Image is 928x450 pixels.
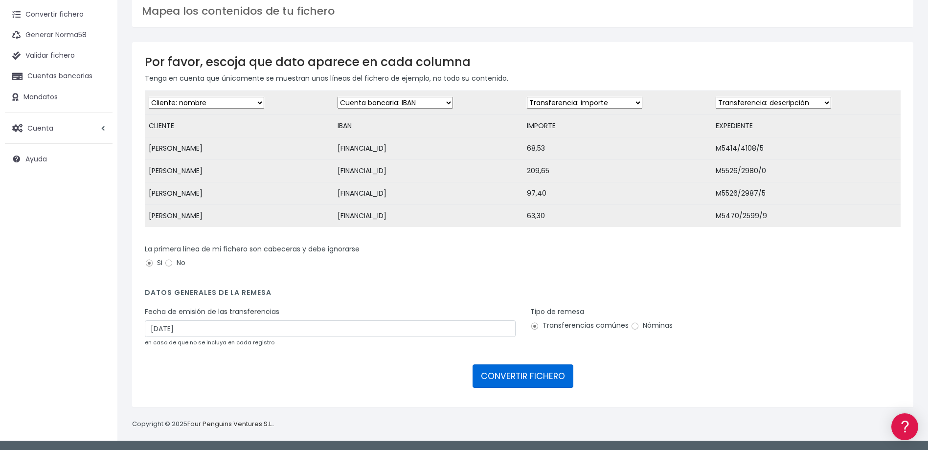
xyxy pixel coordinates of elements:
[145,137,334,160] td: [PERSON_NAME]
[712,160,901,182] td: M5526/2980/0
[10,124,186,139] a: Formatos
[530,320,629,331] label: Transferencias comúnes
[530,307,584,317] label: Tipo de remesa
[5,66,113,87] a: Cuentas bancarias
[523,137,712,160] td: 68,53
[10,108,186,117] div: Convertir ficheros
[145,289,901,302] h4: Datos generales de la remesa
[712,182,901,205] td: M5526/2987/5
[10,235,186,244] div: Programadores
[10,83,186,98] a: Información general
[145,55,901,69] h3: Por favor, escoja que dato aparece en cada columna
[145,307,279,317] label: Fecha de emisión de las transferencias
[27,123,53,133] span: Cuenta
[142,5,904,18] h3: Mapea los contenidos de tu fichero
[523,205,712,227] td: 63,30
[334,205,522,227] td: [FINANCIAL_ID]
[145,338,274,346] small: en caso de que no se incluya en cada registro
[334,137,522,160] td: [FINANCIAL_ID]
[145,258,162,268] label: Si
[145,160,334,182] td: [PERSON_NAME]
[164,258,185,268] label: No
[145,205,334,227] td: [PERSON_NAME]
[334,115,522,137] td: IBAN
[135,282,188,291] a: POWERED BY ENCHANT
[334,182,522,205] td: [FINANCIAL_ID]
[10,154,186,169] a: Videotutoriales
[10,250,186,265] a: API
[145,115,334,137] td: CLIENTE
[10,169,186,184] a: Perfiles de empresas
[145,244,360,254] label: La primera línea de mi fichero son cabeceras y debe ignorarse
[10,68,186,77] div: Información general
[10,210,186,225] a: General
[145,73,901,84] p: Tenga en cuenta que únicamente se muestran unas líneas del fichero de ejemplo, no todo su contenido.
[334,160,522,182] td: [FINANCIAL_ID]
[10,139,186,154] a: Problemas habituales
[712,137,901,160] td: M5414/4108/5
[10,194,186,203] div: Facturación
[631,320,673,331] label: Nóminas
[5,149,113,169] a: Ayuda
[132,419,274,429] p: Copyright © 2025 .
[5,118,113,138] a: Cuenta
[5,4,113,25] a: Convertir fichero
[25,154,47,164] span: Ayuda
[187,419,273,428] a: Four Penguins Ventures S.L.
[712,205,901,227] td: M5470/2599/9
[5,25,113,45] a: Generar Norma58
[5,45,113,66] a: Validar fichero
[5,87,113,108] a: Mandatos
[10,262,186,279] button: Contáctanos
[473,364,573,388] button: CONVERTIR FICHERO
[523,115,712,137] td: IMPORTE
[712,115,901,137] td: EXPEDIENTE
[523,182,712,205] td: 97,40
[523,160,712,182] td: 209,65
[145,182,334,205] td: [PERSON_NAME]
